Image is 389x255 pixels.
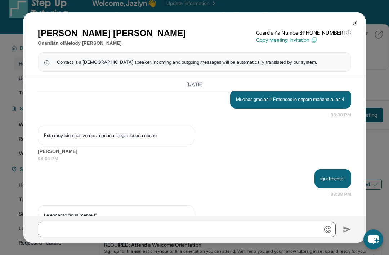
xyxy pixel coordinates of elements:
h1: [PERSON_NAME] [PERSON_NAME] [38,27,186,40]
span: 08:34 PM [38,155,351,162]
p: Copy Meeting Invitation [256,36,351,44]
p: Está muy bien nos vemos mañana tengas buena noche [44,132,188,139]
p: Le encantó “igualmente !” [44,211,188,219]
span: 08:38 PM [331,191,351,198]
img: info Icon [44,58,50,66]
img: Close Icon [352,20,358,26]
span: Contact is a [DEMOGRAPHIC_DATA] speaker. Incoming and outgoing messages will be automatically tra... [57,58,317,66]
button: chat-button [363,229,383,249]
span: [PERSON_NAME] [38,148,351,155]
p: Guardian's Number: [PHONE_NUMBER] [256,29,351,36]
img: Send icon [343,225,351,234]
img: Copy Icon [311,37,317,43]
span: ⓘ [346,29,351,36]
p: Muchas gracias !! Entonces le espero mañana a las 4. [236,96,345,103]
p: igualmente ! [320,175,345,182]
img: Emoji [324,226,331,233]
span: 08:30 PM [331,111,351,119]
p: Guardian of Melody [PERSON_NAME] [38,40,186,47]
h3: [DATE] [38,81,351,88]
